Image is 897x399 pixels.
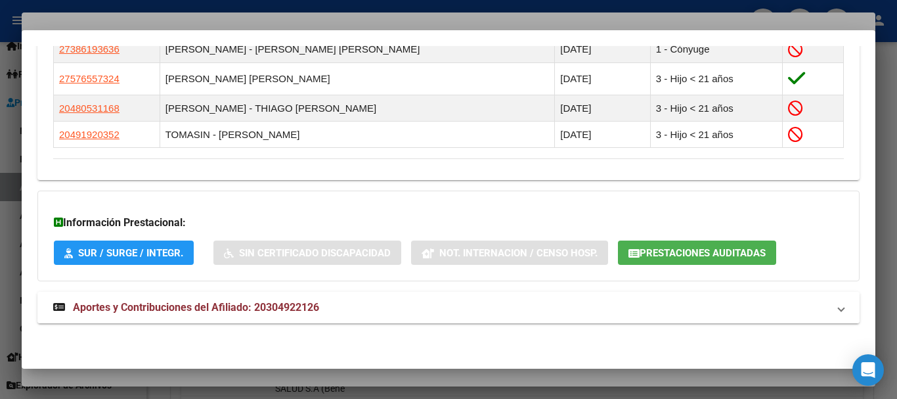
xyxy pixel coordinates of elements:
[555,95,651,122] td: [DATE]
[59,129,120,140] span: 20491920352
[852,354,884,386] div: Open Intercom Messenger
[160,36,555,62] td: [PERSON_NAME] - [PERSON_NAME] [PERSON_NAME]
[555,63,651,95] td: [DATE]
[439,247,598,259] span: Not. Internacion / Censo Hosp.
[160,63,555,95] td: [PERSON_NAME] [PERSON_NAME]
[650,63,782,95] td: 3 - Hijo < 21 años
[555,36,651,62] td: [DATE]
[160,95,555,122] td: [PERSON_NAME] - THIAGO [PERSON_NAME]
[54,215,843,231] h3: Información Prestacional:
[37,292,860,323] mat-expansion-panel-header: Aportes y Contribuciones del Afiliado: 20304922126
[650,122,782,148] td: 3 - Hijo < 21 años
[59,43,120,55] span: 27386193636
[239,247,391,259] span: Sin Certificado Discapacidad
[73,301,319,314] span: Aportes y Contribuciones del Afiliado: 20304922126
[650,36,782,62] td: 1 - Cónyuge
[160,122,555,148] td: TOMASIN - [PERSON_NAME]
[78,247,183,259] span: SUR / SURGE / INTEGR.
[59,73,120,84] span: 27576557324
[618,241,776,265] button: Prestaciones Auditadas
[213,241,401,265] button: Sin Certificado Discapacidad
[411,241,608,265] button: Not. Internacion / Censo Hosp.
[555,122,651,148] td: [DATE]
[59,103,120,114] span: 20480531168
[54,241,194,265] button: SUR / SURGE / INTEGR.
[640,247,766,259] span: Prestaciones Auditadas
[650,95,782,122] td: 3 - Hijo < 21 años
